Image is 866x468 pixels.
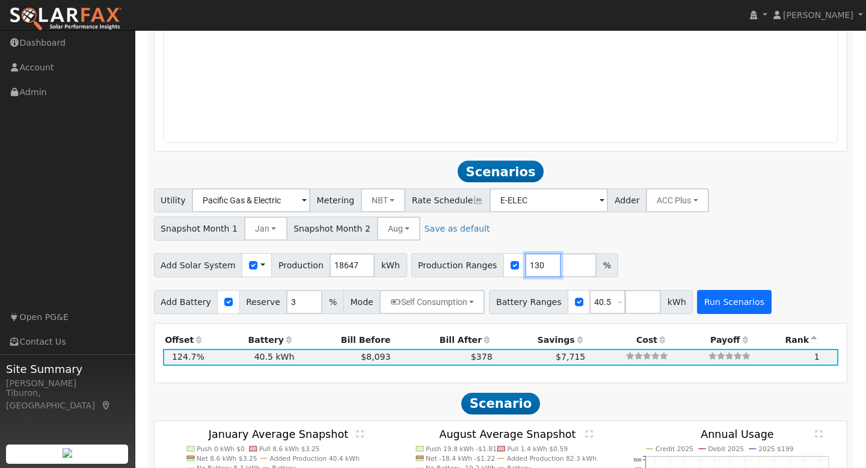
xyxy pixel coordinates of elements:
[172,352,204,362] span: 124.7%
[538,335,575,345] span: Savings
[710,335,740,345] span: Payoff
[322,290,343,314] span: %
[374,253,407,277] span: kWh
[646,188,709,212] button: ACC Plus
[163,332,207,349] th: Offset
[197,455,257,463] text: Net 8.6 kWh $3.25
[154,290,218,314] span: Add Battery
[379,290,485,314] button: Self Consumption
[296,332,393,349] th: Bill Before
[6,361,129,377] span: Site Summary
[361,188,406,212] button: NBT
[508,445,568,453] text: Pull 1.4 kWh $0.59
[458,161,544,182] span: Scenarios
[660,290,693,314] span: kWh
[361,352,390,362] span: $8,093
[697,290,771,314] button: Run Scenarios
[489,290,568,314] span: Battery Ranges
[701,428,774,440] text: Annual Usage
[758,445,793,453] text: 2025 $199
[708,445,745,453] text: Debit 2025
[783,10,853,20] span: [PERSON_NAME]
[377,217,420,241] button: Aug
[586,430,594,438] text: 
[63,448,72,458] img: retrieve
[393,332,494,349] th: Bill After
[633,457,642,463] text: 500
[287,217,378,241] span: Snapshot Month 2
[208,428,349,440] text: January Average Snapshot
[206,332,296,349] th: Battery
[206,349,296,366] td: 40.5 kWh
[154,188,193,212] span: Utility
[556,352,585,362] span: $7,715
[656,445,693,453] text: Credit 2025
[310,188,361,212] span: Metering
[239,290,287,314] span: Reserve
[6,387,129,412] div: Tiburon, [GEOGRAPHIC_DATA]
[271,253,330,277] span: Production
[636,335,657,345] span: Cost
[405,188,490,212] span: Rate Schedule
[197,445,245,453] text: Push 0 kWh $0
[269,455,360,463] text: Added Production 40.4 kWh
[357,430,364,438] text: 
[607,188,646,212] span: Adder
[411,253,504,277] span: Production Ranges
[785,335,809,345] span: Rank
[343,290,380,314] span: Mode
[816,430,823,438] text: 
[461,393,540,414] span: Scenario
[426,455,495,463] text: Net -18.4 kWh -$1.22
[101,401,112,410] a: Map
[154,217,245,241] span: Snapshot Month 1
[507,455,597,463] text: Added Production 82.3 kWh
[244,217,287,241] button: Jan
[471,352,493,362] span: $378
[259,445,320,453] text: Pull 8.6 kWh $3.25
[9,7,122,32] img: SolarFax
[440,428,577,440] text: August Average Snapshot
[814,352,820,362] span: 1
[6,377,129,390] div: [PERSON_NAME]
[596,253,618,277] span: %
[192,188,310,212] input: Select a Utility
[490,188,608,212] input: Select a Rate Schedule
[426,445,497,453] text: Push 19.8 kWh -$1.81
[425,223,490,235] a: Save as default
[154,253,243,277] span: Add Solar System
